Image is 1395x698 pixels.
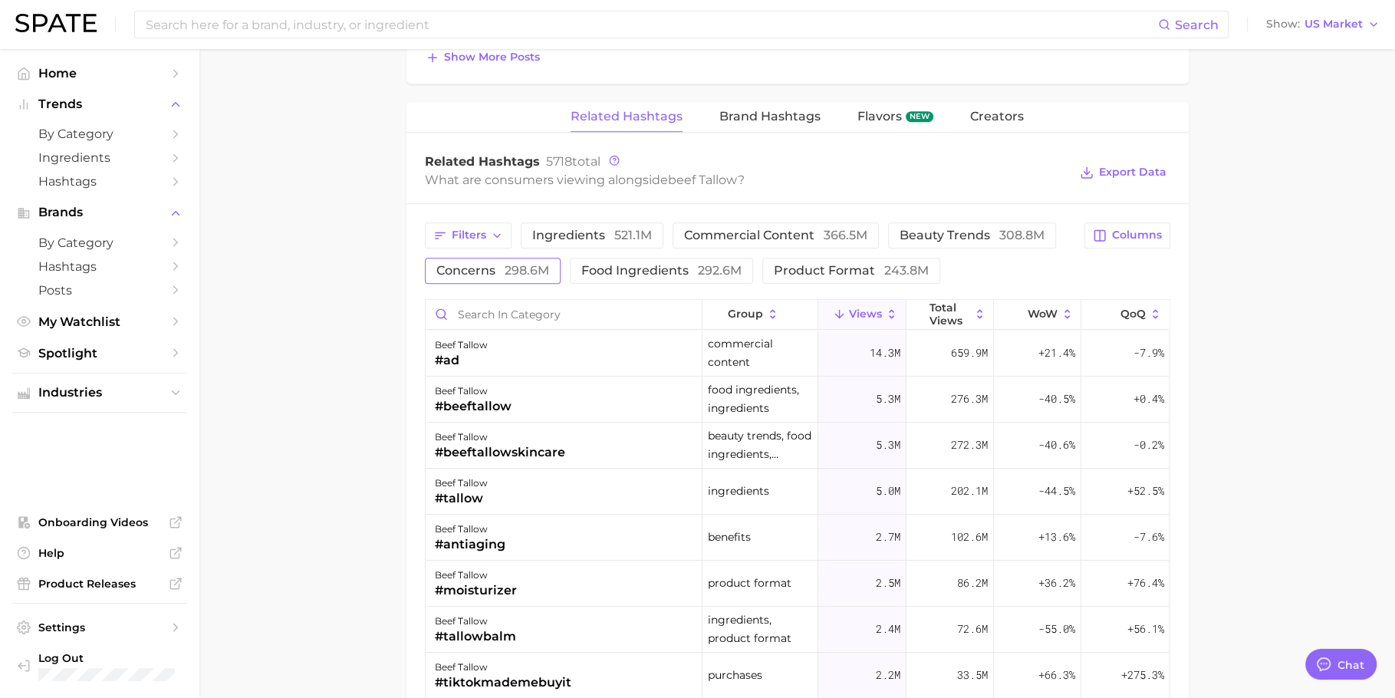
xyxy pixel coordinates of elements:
span: 2.4m [876,620,900,638]
a: Home [12,61,187,85]
div: beef tallow [435,520,505,538]
span: 659.9m [951,344,988,362]
span: 102.6m [951,528,988,546]
span: 5.3m [876,390,900,408]
span: 33.5m [957,666,988,684]
button: beef tallow#beeftallowskincarebeauty trends, food ingredients, ingredients5.3m272.3m-40.6%-0.2% [426,423,1170,469]
span: US Market [1305,20,1363,28]
span: Search [1175,18,1219,32]
a: Posts [12,278,187,302]
button: Total Views [906,300,994,330]
button: Show more posts [422,47,544,68]
a: Onboarding Videos [12,511,187,534]
span: total [546,154,600,169]
span: Flavors [857,110,902,123]
span: beauty trends [900,229,1045,242]
span: 298.6m [505,263,549,278]
span: Columns [1112,229,1162,242]
span: Related Hashtags [571,110,683,123]
button: beef tallow#antiagingbenefits2.7m102.6m+13.6%-7.6% [426,515,1170,561]
button: ShowUS Market [1262,15,1383,35]
button: Trends [12,93,187,116]
div: #ad [435,351,488,370]
span: Views [849,308,882,320]
a: Settings [12,616,187,639]
span: Help [38,546,161,560]
span: WoW [1028,308,1058,320]
button: Brands [12,201,187,224]
a: My Watchlist [12,310,187,334]
span: Ingredients [38,150,161,165]
span: -0.2% [1133,436,1163,454]
span: commercial content [684,229,867,242]
button: Views [818,300,906,330]
div: #beeftallow [435,397,512,416]
button: group [702,300,819,330]
span: 366.5m [824,228,867,242]
span: product format [708,574,791,592]
div: beef tallow [435,336,488,354]
span: 86.2m [957,574,988,592]
span: ingredients, product format [708,611,813,647]
a: Ingredients [12,146,187,170]
span: Trends [38,97,161,111]
a: Log out. Currently logged in with e-mail jenny.zeng@spate.nyc. [12,647,187,686]
span: -55.0% [1038,620,1075,638]
span: ingredients [532,229,652,242]
span: ingredients [708,482,769,500]
span: +275.3% [1120,666,1163,684]
span: Settings [38,621,161,634]
button: beef tallow#adcommercial content14.3m659.9m+21.4%-7.9% [426,331,1170,377]
span: benefits [708,528,751,546]
span: -40.5% [1038,390,1075,408]
span: Export Data [1099,166,1166,179]
span: Related Hashtags [425,154,540,169]
span: +21.4% [1038,344,1075,362]
span: 292.6m [698,263,742,278]
div: beef tallow [435,474,488,492]
span: 308.8m [999,228,1045,242]
span: 5.0m [876,482,900,500]
a: Help [12,542,187,565]
span: Log Out [38,651,175,665]
span: Show more posts [444,51,540,64]
span: My Watchlist [38,314,161,329]
span: +66.3% [1038,666,1075,684]
span: Show [1266,20,1300,28]
a: by Category [12,122,187,146]
span: 2.2m [876,666,900,684]
button: QoQ [1081,300,1169,330]
button: WoW [994,300,1081,330]
img: SPATE [15,14,97,32]
div: #beeftallowskincare [435,443,565,462]
span: 72.6m [957,620,988,638]
span: 521.1m [614,228,652,242]
a: Hashtags [12,170,187,193]
span: 2.7m [876,528,900,546]
button: Columns [1084,222,1170,249]
div: beef tallow [435,382,512,400]
div: #tallowbalm [435,627,516,646]
span: Onboarding Videos [38,515,161,529]
span: +76.4% [1127,574,1163,592]
span: 14.3m [870,344,900,362]
span: +13.6% [1038,528,1075,546]
span: Home [38,66,161,81]
div: beef tallow [435,612,516,631]
span: 276.3m [951,390,988,408]
span: Posts [38,283,161,298]
span: 243.8m [884,263,929,278]
span: Hashtags [38,259,161,274]
a: Hashtags [12,255,187,278]
span: 202.1m [951,482,988,500]
span: 5718 [546,154,572,169]
span: group [728,308,763,320]
a: Spotlight [12,341,187,365]
span: -7.9% [1133,344,1163,362]
span: -44.5% [1038,482,1075,500]
span: product format [774,265,929,277]
button: beef tallow#moisturizerproduct format2.5m86.2m+36.2%+76.4% [426,561,1170,607]
div: beef tallow [435,566,517,584]
span: purchases [708,666,762,684]
span: Industries [38,386,161,400]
